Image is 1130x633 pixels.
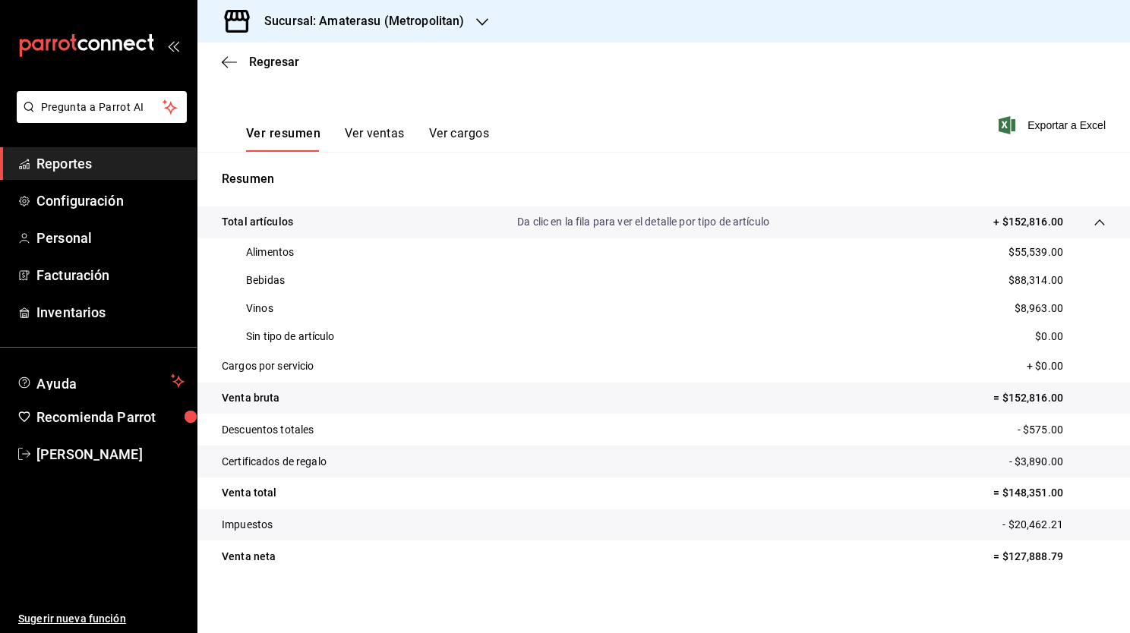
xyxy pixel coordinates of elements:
p: $0.00 [1035,329,1063,345]
span: [PERSON_NAME] [36,444,185,465]
p: $55,539.00 [1008,244,1063,260]
div: navigation tabs [246,126,489,152]
p: = $148,351.00 [993,485,1106,501]
span: Reportes [36,153,185,174]
p: - $575.00 [1018,422,1106,438]
button: Ver resumen [246,126,320,152]
p: Resumen [222,170,1106,188]
span: Ayuda [36,372,165,390]
p: Venta total [222,485,276,501]
p: Total artículos [222,214,293,230]
p: Certificados de regalo [222,454,327,470]
p: Sin tipo de artículo [246,329,335,345]
span: Configuración [36,191,185,211]
p: - $20,462.21 [1002,517,1106,533]
button: Pregunta a Parrot AI [17,91,187,123]
span: Regresar [249,55,299,69]
p: = $127,888.79 [993,549,1106,565]
button: Ver ventas [345,126,405,152]
p: Descuentos totales [222,422,314,438]
p: + $0.00 [1027,358,1106,374]
button: Exportar a Excel [1002,116,1106,134]
p: Bebidas [246,272,285,288]
p: Venta neta [222,549,276,565]
p: $88,314.00 [1008,272,1063,288]
p: $8,963.00 [1015,301,1063,316]
button: Regresar [222,55,299,69]
p: Vinos [246,301,273,316]
span: Personal [36,228,185,248]
p: - $3,890.00 [1009,454,1106,470]
p: Da clic en la fila para ver el detalle por tipo de artículo [517,214,769,230]
span: Inventarios [36,302,185,323]
span: Recomienda Parrot [36,407,185,427]
p: + $152,816.00 [993,214,1063,230]
p: Cargos por servicio [222,358,314,374]
span: Sugerir nueva función [18,611,185,627]
button: open_drawer_menu [167,39,179,52]
button: Ver cargos [429,126,490,152]
p: = $152,816.00 [993,390,1106,406]
p: Alimentos [246,244,294,260]
h3: Sucursal: Amaterasu (Metropolitan) [252,12,464,30]
p: Impuestos [222,517,273,533]
span: Pregunta a Parrot AI [41,99,163,115]
p: Venta bruta [222,390,279,406]
a: Pregunta a Parrot AI [11,110,187,126]
span: Facturación [36,265,185,285]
